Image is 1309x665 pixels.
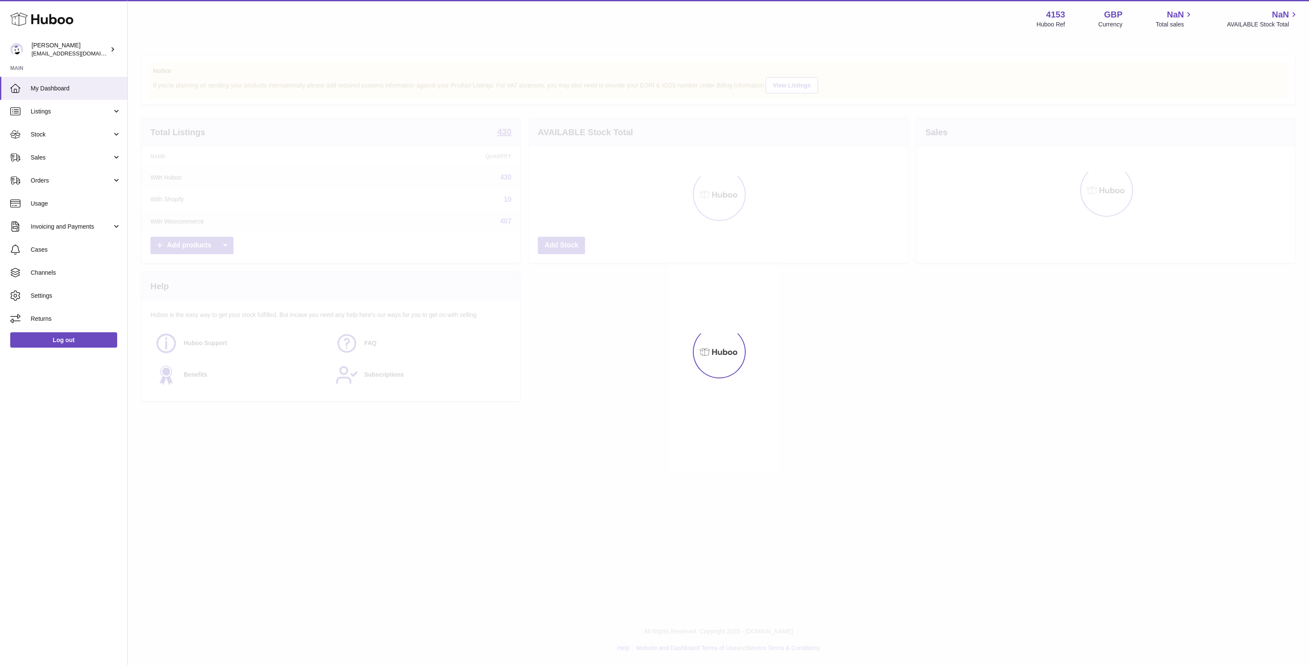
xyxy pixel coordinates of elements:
[1167,9,1184,20] span: NaN
[1037,20,1065,29] div: Huboo Ref
[1227,9,1299,29] a: NaN AVAILABLE Stock Total
[1046,9,1065,20] strong: 4153
[32,50,125,57] span: [EMAIL_ADDRESS][DOMAIN_NAME]
[1272,9,1289,20] span: NaN
[1099,20,1123,29] div: Currency
[31,107,112,116] span: Listings
[31,315,121,323] span: Returns
[31,269,121,277] span: Channels
[10,332,117,348] a: Log out
[1227,20,1299,29] span: AVAILABLE Stock Total
[1104,9,1122,20] strong: GBP
[31,223,112,231] span: Invoicing and Payments
[1156,20,1194,29] span: Total sales
[31,154,112,162] span: Sales
[32,41,108,58] div: [PERSON_NAME]
[31,177,112,185] span: Orders
[31,246,121,254] span: Cases
[10,43,23,56] img: sales@kasefilters.com
[31,131,112,139] span: Stock
[31,84,121,93] span: My Dashboard
[31,292,121,300] span: Settings
[1156,9,1194,29] a: NaN Total sales
[31,200,121,208] span: Usage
